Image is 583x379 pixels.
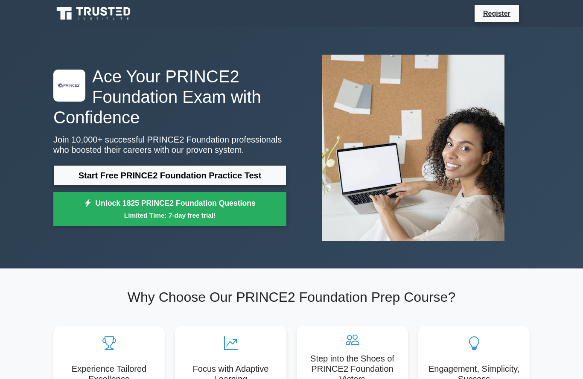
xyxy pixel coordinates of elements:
a: Register [478,8,516,19]
h1: Ace Your PRINCE2 Foundation Exam with Confidence [53,66,286,128]
h2: Why Choose Our PRINCE2 Foundation Prep Course? [53,289,530,305]
p: Join 10,000+ successful PRINCE2 Foundation professionals who boosted their careers with our prove... [53,134,286,155]
a: Unlock 1825 PRINCE2 Foundation QuestionsLimited Time: 7-day free trial! [53,192,286,226]
small: Limited Time: 7-day free trial! [64,210,276,220]
a: Start Free PRINCE2 Foundation Practice Test [53,165,286,186]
